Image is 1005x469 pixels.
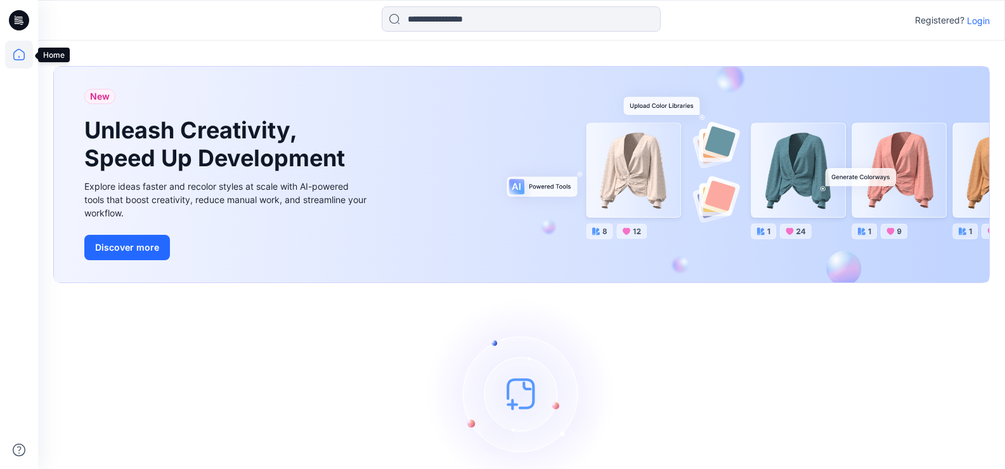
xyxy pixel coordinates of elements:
a: Discover more [84,235,370,260]
span: New [90,89,110,104]
div: Explore ideas faster and recolor styles at scale with AI-powered tools that boost creativity, red... [84,180,370,220]
h1: Unleash Creativity, Speed Up Development [84,117,351,171]
p: Login [967,14,990,27]
button: Discover more [84,235,170,260]
p: Registered? [915,13,964,28]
